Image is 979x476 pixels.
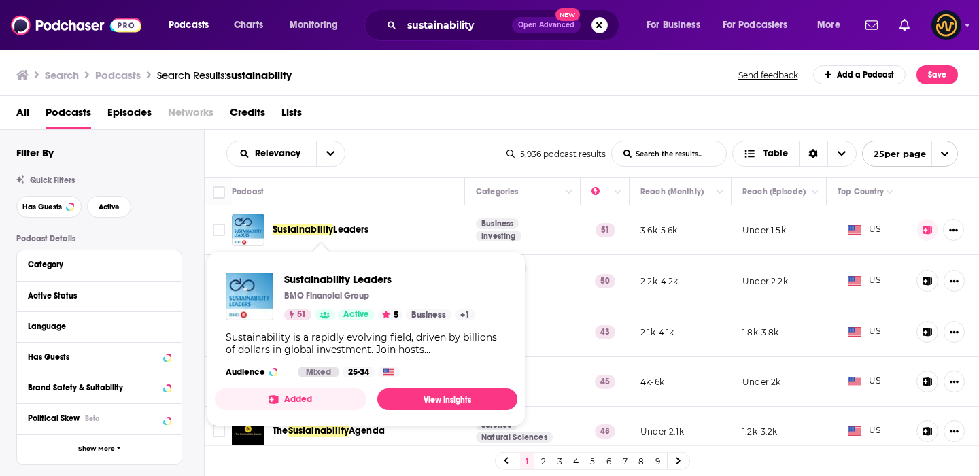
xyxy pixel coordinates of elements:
[16,234,182,243] p: Podcast Details
[610,184,626,201] button: Column Actions
[28,352,159,362] div: Has Guests
[637,14,717,36] button: open menu
[536,453,550,469] a: 2
[848,223,881,237] span: US
[297,308,306,322] span: 51
[476,184,518,200] div: Categories
[316,141,345,166] button: open menu
[555,8,580,21] span: New
[512,17,581,33] button: Open AdvancedNew
[807,184,823,201] button: Column Actions
[848,325,881,339] span: US
[16,196,82,218] button: Has Guests
[732,141,857,167] button: Choose View
[406,309,451,320] a: Business
[640,326,674,338] p: 2.1k-4.1k
[618,453,632,469] a: 7
[916,65,958,84] button: Save
[107,101,152,129] a: Episodes
[894,14,915,37] a: Show notifications dropdown
[742,275,788,287] p: Under 2.2k
[944,321,965,343] button: Show More Button
[561,184,577,201] button: Column Actions
[595,424,615,438] p: 48
[226,331,506,356] div: Sustainability is a rapidly evolving field, driven by billions of dollars in global investment. J...
[234,16,263,35] span: Charts
[640,376,664,388] p: 4k-6k
[255,149,305,158] span: Relevancy
[333,224,368,235] span: Leaders
[28,287,171,304] button: Active Status
[11,12,141,38] img: Podchaser - Follow, Share and Rate Podcasts
[28,256,171,273] button: Category
[99,203,120,211] span: Active
[944,420,965,442] button: Show More Button
[742,326,779,338] p: 1.8k-3.8k
[734,69,802,81] button: Send feedback
[944,270,965,292] button: Show More Button
[273,224,333,235] span: Sustainability
[595,274,615,288] p: 50
[742,426,778,437] p: 1.2k-3.2k
[17,434,182,464] button: Show More
[343,308,369,322] span: Active
[28,409,171,426] button: Political SkewBeta
[28,322,162,331] div: Language
[377,388,517,410] a: View Insights
[596,223,615,237] p: 51
[281,101,302,129] a: Lists
[28,260,162,269] div: Category
[808,14,857,36] button: open menu
[377,10,632,41] div: Search podcasts, credits, & more...
[280,14,356,36] button: open menu
[602,453,615,469] a: 6
[215,388,366,410] button: Added
[45,69,79,82] h3: Search
[28,383,159,392] div: Brand Safety & Suitability
[290,16,338,35] span: Monitoring
[817,16,840,35] span: More
[455,309,475,320] a: +1
[553,453,566,469] a: 3
[226,273,273,320] a: Sustainability Leaders
[838,184,884,200] div: Top Country
[944,371,965,392] button: Show More Button
[931,10,961,40] button: Show profile menu
[85,414,100,423] div: Beta
[28,291,162,301] div: Active Status
[860,14,883,37] a: Show notifications dropdown
[230,101,265,129] a: Credits
[476,432,553,443] a: Natural Sciences
[506,149,606,159] div: 5,936 podcast results
[931,10,961,40] img: User Profile
[226,69,292,82] span: sustainability
[343,367,375,377] div: 25-34
[647,16,700,35] span: For Business
[16,101,29,129] a: All
[723,16,788,35] span: For Podcasters
[591,184,611,200] div: Power Score
[862,141,958,167] button: open menu
[569,453,583,469] a: 4
[863,143,926,165] span: 25 per page
[640,426,684,437] p: Under 2.1k
[640,184,704,200] div: Reach (Monthly)
[402,14,512,36] input: Search podcasts, credits, & more...
[46,101,91,129] a: Podcasts
[640,275,679,287] p: 2.2k-4.2k
[714,14,808,36] button: open menu
[273,223,369,237] a: SustainabilityLeaders
[742,376,780,388] p: Under 2k
[16,146,54,159] h2: Filter By
[227,149,316,158] button: open menu
[213,224,225,236] span: Toggle select row
[712,184,728,201] button: Column Actions
[284,290,369,301] p: BMO Financial Group
[882,184,898,201] button: Column Actions
[848,274,881,288] span: US
[157,69,292,82] a: Search Results:sustainability
[169,16,209,35] span: Podcasts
